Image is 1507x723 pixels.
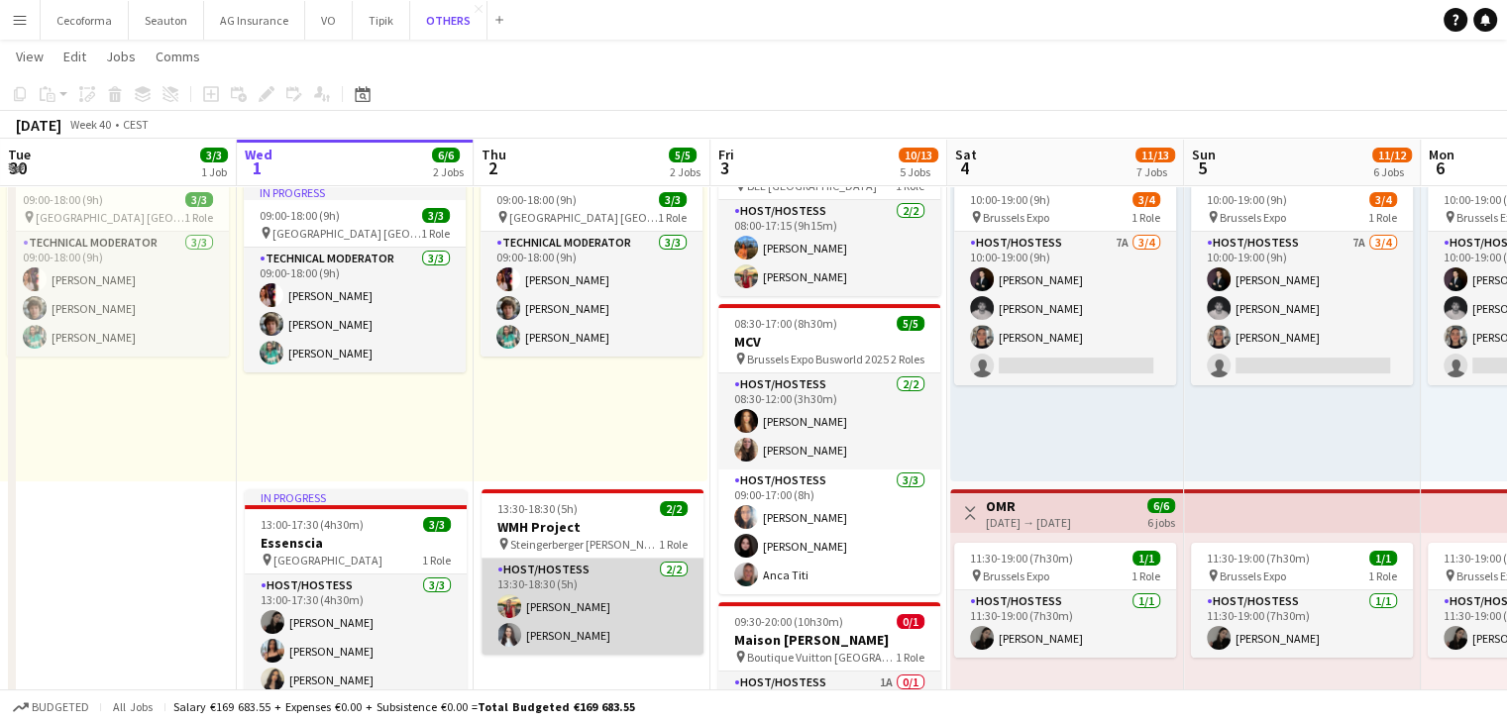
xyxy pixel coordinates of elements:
[1426,156,1454,179] span: 6
[482,518,703,536] h3: WMH Project
[173,699,635,714] div: Salary €169 683.55 + Expenses €0.00 + Subsistence €0.00 =
[7,184,229,357] app-job-card: 09:00-18:00 (9h)3/3 [GEOGRAPHIC_DATA] [GEOGRAPHIC_DATA]1 RoleTechnical Moderator3/309:00-18:00 (9...
[954,232,1176,385] app-card-role: Host/Hostess7A3/410:00-19:00 (9h)[PERSON_NAME][PERSON_NAME][PERSON_NAME]
[1135,148,1175,162] span: 11/13
[970,551,1073,566] span: 11:30-19:00 (7h30m)
[718,373,940,469] app-card-role: Host/Hostess2/208:30-12:00 (3h30m)[PERSON_NAME][PERSON_NAME]
[510,537,659,552] span: Steingerberger [PERSON_NAME] Hotel
[1131,210,1160,225] span: 1 Role
[1191,543,1413,658] app-job-card: 11:30-19:00 (7h30m)1/1 Brussels Expo1 RoleHost/Hostess1/111:30-19:00 (7h30m)[PERSON_NAME]
[129,1,204,40] button: Seauton
[432,148,460,162] span: 6/6
[98,44,144,69] a: Jobs
[983,568,1049,583] span: Brussels Expo
[410,1,487,40] button: OTHERS
[747,352,889,366] span: Brussels Expo Busworld 2025
[718,333,940,351] h3: MCV
[1207,551,1310,566] span: 11:30-19:00 (7h30m)
[986,497,1071,515] h3: OMR
[23,192,103,207] span: 09:00-18:00 (9h)
[1191,184,1413,385] app-job-card: 10:00-19:00 (9h)3/4 Brussels Expo1 RoleHost/Hostess7A3/410:00-19:00 (9h)[PERSON_NAME][PERSON_NAME...
[422,553,451,568] span: 1 Role
[272,226,421,241] span: [GEOGRAPHIC_DATA] [GEOGRAPHIC_DATA]
[1191,590,1413,658] app-card-role: Host/Hostess1/111:30-19:00 (7h30m)[PERSON_NAME]
[32,700,89,714] span: Budgeted
[660,501,688,516] span: 2/2
[273,553,382,568] span: [GEOGRAPHIC_DATA]
[16,115,61,135] div: [DATE]
[1369,551,1397,566] span: 1/1
[718,304,940,594] app-job-card: 08:30-17:00 (8h30m)5/5MCV Brussels Expo Busworld 20252 RolesHost/Hostess2/208:30-12:00 (3h30m)[PE...
[896,650,924,665] span: 1 Role
[1132,551,1160,566] span: 1/1
[482,489,703,655] div: 13:30-18:30 (5h)2/2WMH Project Steingerberger [PERSON_NAME] Hotel1 RoleHost/Hostess2/213:30-18:30...
[659,537,688,552] span: 1 Role
[244,184,466,372] div: In progress09:00-18:00 (9h)3/3 [GEOGRAPHIC_DATA] [GEOGRAPHIC_DATA]1 RoleTechnical Moderator3/309:...
[954,543,1176,658] div: 11:30-19:00 (7h30m)1/1 Brussels Expo1 RoleHost/Hostess1/111:30-19:00 (7h30m)[PERSON_NAME]
[245,489,467,699] app-job-card: In progress13:00-17:30 (4h30m)3/3Essenscia [GEOGRAPHIC_DATA]1 RoleHost/Hostess3/313:00-17:30 (4h3...
[954,184,1176,385] app-job-card: 10:00-19:00 (9h)3/4 Brussels Expo1 RoleHost/Hostess7A3/410:00-19:00 (9h)[PERSON_NAME][PERSON_NAME...
[670,164,700,179] div: 2 Jobs
[986,515,1071,530] div: [DATE] → [DATE]
[423,517,451,532] span: 3/3
[261,517,364,532] span: 13:00-17:30 (4h30m)
[734,614,843,629] span: 09:30-20:00 (10h30m)
[1191,232,1413,385] app-card-role: Host/Hostess7A3/410:00-19:00 (9h)[PERSON_NAME][PERSON_NAME][PERSON_NAME]
[433,164,464,179] div: 2 Jobs
[184,210,213,225] span: 1 Role
[1131,568,1160,583] span: 1 Role
[123,117,149,132] div: CEST
[8,44,52,69] a: View
[36,210,184,225] span: [GEOGRAPHIC_DATA] [GEOGRAPHIC_DATA]
[421,226,450,241] span: 1 Role
[659,192,687,207] span: 3/3
[244,248,466,372] app-card-role: Technical Moderator3/309:00-18:00 (9h)[PERSON_NAME][PERSON_NAME][PERSON_NAME]
[305,1,353,40] button: VO
[983,210,1049,225] span: Brussels Expo
[509,210,658,225] span: [GEOGRAPHIC_DATA] [GEOGRAPHIC_DATA]
[1369,192,1397,207] span: 3/4
[899,148,938,162] span: 10/13
[970,192,1050,207] span: 10:00-19:00 (9h)
[1189,156,1216,179] span: 5
[715,156,734,179] span: 3
[1368,210,1397,225] span: 1 Role
[658,210,687,225] span: 1 Role
[65,117,115,132] span: Week 40
[1220,568,1286,583] span: Brussels Expo
[8,146,31,163] span: Tue
[109,699,157,714] span: All jobs
[496,192,577,207] span: 09:00-18:00 (9h)
[10,696,92,718] button: Budgeted
[482,559,703,655] app-card-role: Host/Hostess2/213:30-18:30 (5h)[PERSON_NAME][PERSON_NAME]
[41,1,129,40] button: Cecoforma
[718,631,940,649] h3: Maison [PERSON_NAME]
[353,1,410,40] button: Tipik
[1147,513,1175,530] div: 6 jobs
[106,48,136,65] span: Jobs
[244,184,466,200] div: In progress
[5,156,31,179] span: 30
[1373,164,1411,179] div: 6 Jobs
[200,148,228,162] span: 3/3
[891,352,924,366] span: 2 Roles
[497,501,578,516] span: 13:30-18:30 (5h)
[669,148,697,162] span: 5/5
[242,156,272,179] span: 1
[245,146,272,163] span: Wed
[718,131,940,296] app-job-card: 08:00-17:15 (9h15m)2/2Humacom BEL [GEOGRAPHIC_DATA]1 RoleHost/Hostess2/208:00-17:15 (9h15m)[PERSO...
[481,184,702,357] app-job-card: 09:00-18:00 (9h)3/3 [GEOGRAPHIC_DATA] [GEOGRAPHIC_DATA]1 RoleTechnical Moderator3/309:00-18:00 (9...
[897,614,924,629] span: 0/1
[481,232,702,357] app-card-role: Technical Moderator3/309:00-18:00 (9h)[PERSON_NAME][PERSON_NAME][PERSON_NAME]
[900,164,937,179] div: 5 Jobs
[955,146,977,163] span: Sat
[952,156,977,179] span: 4
[1220,210,1286,225] span: Brussels Expo
[245,489,467,505] div: In progress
